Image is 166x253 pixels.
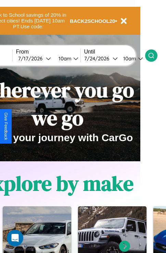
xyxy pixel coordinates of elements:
button: 7/17/2026 [16,55,53,62]
div: Open Intercom Messenger [7,230,23,246]
label: Until [84,49,145,55]
div: Give Feedback [3,113,8,140]
b: BACK2SCHOOL20 [70,18,115,24]
button: 10am [118,55,145,62]
button: 10am [53,55,80,62]
div: 10am [120,55,138,62]
div: 10am [55,55,73,62]
label: From [16,49,80,55]
div: 7 / 24 / 2026 [84,55,113,62]
div: 7 / 17 / 2026 [18,55,46,62]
